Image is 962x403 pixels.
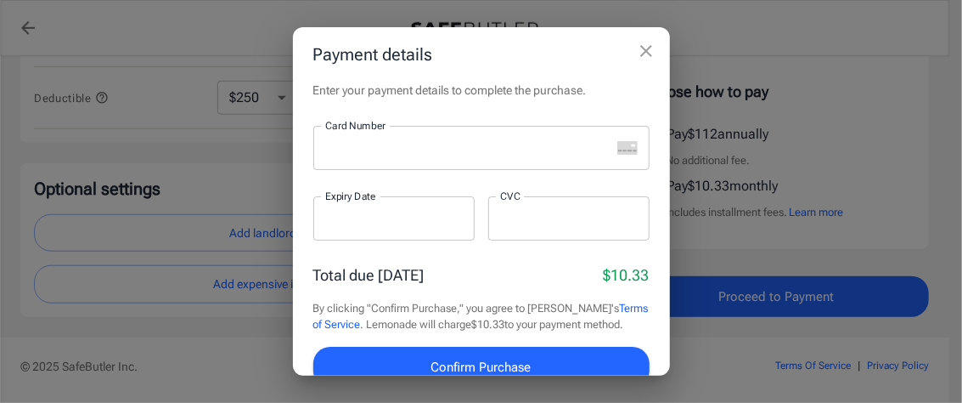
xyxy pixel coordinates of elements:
[629,34,663,68] button: close
[617,141,638,155] svg: unknown
[500,189,520,203] label: CVC
[313,347,650,388] button: Confirm Purchase
[325,210,463,226] iframe: Secure expiration date input frame
[500,210,638,226] iframe: Secure CVC input frame
[313,300,650,333] p: By clicking "Confirm Purchase," you agree to [PERSON_NAME]'s . Lemonade will charge $10.33 to you...
[431,356,532,378] span: Confirm Purchase
[313,264,425,287] p: Total due [DATE]
[604,264,650,287] p: $10.33
[313,82,650,99] p: Enter your payment details to complete the purchase.
[293,27,670,82] h2: Payment details
[325,189,376,203] label: Expiry Date
[325,140,610,156] iframe: Secure card number input frame
[325,118,385,133] label: Card Number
